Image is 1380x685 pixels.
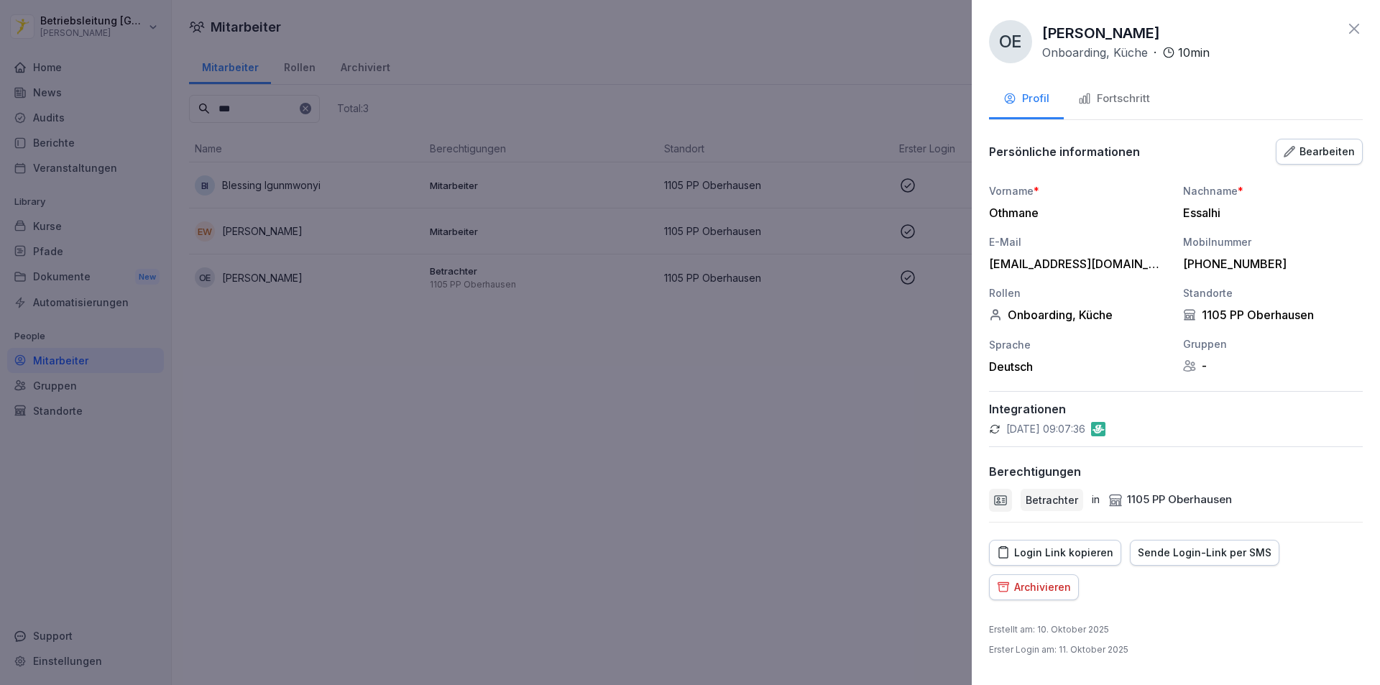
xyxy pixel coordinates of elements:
div: Bearbeiten [1284,144,1355,160]
p: Berechtigungen [989,464,1081,479]
div: Rollen [989,285,1169,300]
div: Deutsch [989,359,1169,374]
p: 10 min [1178,44,1210,61]
p: Persönliche informationen [989,144,1140,159]
div: · [1042,44,1210,61]
div: Login Link kopieren [997,545,1113,561]
div: Onboarding, Küche [989,308,1169,322]
p: [DATE] 09:07:36 [1006,422,1085,436]
div: 1105 PP Oberhausen [1108,492,1232,508]
div: - [1183,359,1363,373]
div: [EMAIL_ADDRESS][DOMAIN_NAME] [989,257,1161,271]
div: Archivieren [997,579,1071,595]
div: Essalhi [1183,206,1356,220]
div: Gruppen [1183,336,1363,351]
div: Mobilnummer [1183,234,1363,249]
p: Integrationen [989,402,1363,416]
div: Vorname [989,183,1169,198]
p: Erster Login am : 11. Oktober 2025 [989,643,1128,656]
button: Fortschritt [1064,81,1164,119]
div: Nachname [1183,183,1363,198]
p: [PERSON_NAME] [1042,22,1160,44]
button: Archivieren [989,574,1079,600]
div: Profil [1003,91,1049,107]
div: Othmane [989,206,1161,220]
button: Profil [989,81,1064,119]
div: [PHONE_NUMBER] [1183,257,1356,271]
div: 1105 PP Oberhausen [1183,308,1363,322]
p: Betrachter [1026,492,1078,507]
img: gastromatic.png [1091,422,1105,436]
div: E-Mail [989,234,1169,249]
p: in [1092,492,1100,508]
p: Erstellt am : 10. Oktober 2025 [989,623,1109,636]
p: Onboarding, Küche [1042,44,1148,61]
div: OE [989,20,1032,63]
button: Sende Login-Link per SMS [1130,540,1279,566]
div: Fortschritt [1078,91,1150,107]
button: Bearbeiten [1276,139,1363,165]
div: Sende Login-Link per SMS [1138,545,1271,561]
div: Sprache [989,337,1169,352]
div: Standorte [1183,285,1363,300]
button: Login Link kopieren [989,540,1121,566]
